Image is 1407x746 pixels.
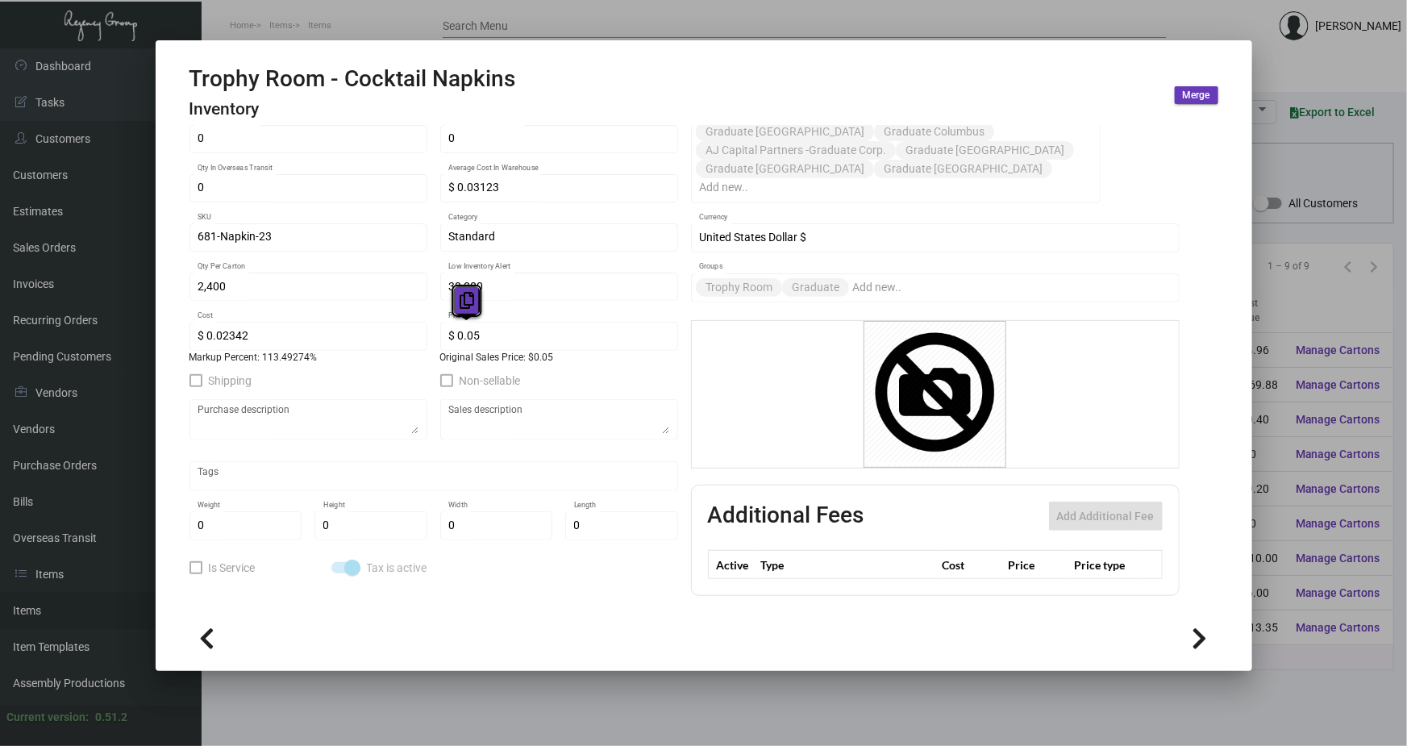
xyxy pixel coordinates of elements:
span: Non-sellable [460,371,521,390]
mat-chip: Graduate [GEOGRAPHIC_DATA] [896,141,1074,160]
span: Merge [1183,89,1210,102]
th: Price type [1070,551,1143,579]
mat-chip: Trophy Room [696,278,782,297]
th: Type [757,551,938,579]
div: Current version: [6,709,89,726]
th: Active [708,551,757,579]
mat-chip: Graduate [782,278,849,297]
th: Price [1004,551,1070,579]
div: 0.51.2 [95,709,127,726]
button: Merge [1175,86,1218,104]
mat-chip: Graduate [GEOGRAPHIC_DATA] [696,123,874,141]
mat-chip: AJ Capital Partners -Graduate Corp. [696,141,896,160]
mat-chip: Graduate [GEOGRAPHIC_DATA] [874,160,1052,178]
mat-chip: Graduate [GEOGRAPHIC_DATA] [696,160,874,178]
h4: Inventory [189,99,516,119]
span: Shipping [209,371,252,390]
h2: Additional Fees [708,502,864,531]
th: Cost [938,551,1004,579]
span: Tax is active [367,558,427,577]
mat-chip: Graduate Columbus [874,123,994,141]
span: Is Service [209,558,256,577]
i: Copy [460,292,474,309]
span: Add Additional Fee [1057,510,1155,523]
input: Add new.. [852,281,1171,294]
input: Add new.. [699,181,1092,194]
h2: Trophy Room - Cocktail Napkins [189,65,516,93]
button: Add Additional Fee [1049,502,1163,531]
